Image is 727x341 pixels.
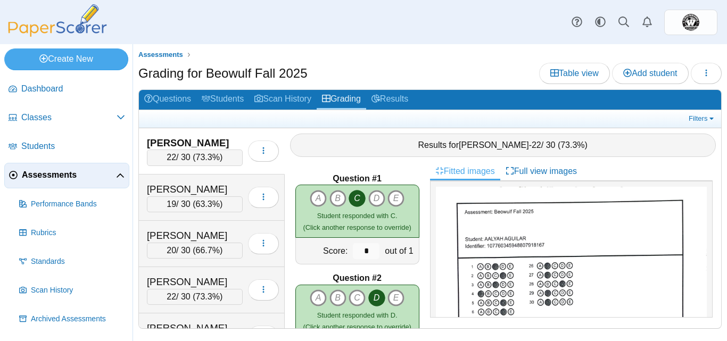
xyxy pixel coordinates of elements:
span: Standards [31,256,125,267]
a: Questions [139,90,196,110]
span: 22 [167,153,176,162]
i: C [349,289,366,306]
a: Fitted images [430,162,500,180]
i: B [329,289,346,306]
a: Rubrics [15,220,129,246]
span: 22 [167,292,176,301]
div: Score: [296,238,351,264]
span: [PERSON_NAME] [459,140,529,149]
span: Dashboard [21,83,125,95]
span: 73.3% [196,153,220,162]
span: 63.3% [196,199,220,209]
span: Archived Assessments [31,314,125,325]
a: Performance Bands [15,192,129,217]
div: [PERSON_NAME] [147,182,243,196]
a: Filters [686,113,718,124]
a: Students [196,90,249,110]
a: Full view images [500,162,582,180]
h1: Grading for Beowulf Fall 2025 [138,64,308,82]
span: Student responded with C. [317,212,398,220]
img: PaperScorer [4,4,111,37]
a: Students [4,134,129,160]
span: 22 [532,140,541,149]
a: PaperScorer [4,29,111,38]
span: 66.7% [196,246,220,255]
span: Scan History [31,285,125,296]
div: / 30 ( ) [147,149,243,165]
a: Classes [4,105,129,131]
span: Students [21,140,125,152]
a: Archived Assessments [15,306,129,332]
b: Question #1 [333,173,382,185]
i: D [368,190,385,207]
a: ps.xvvVYnLikkKREtVi [664,10,717,35]
i: E [387,289,404,306]
i: A [310,289,327,306]
span: 19 [167,199,176,209]
a: Table view [539,63,610,84]
i: C [349,190,366,207]
a: Assessments [4,163,129,188]
a: Add student [612,63,688,84]
span: Assessments [138,51,183,59]
div: out of 1 [382,238,418,264]
div: / 30 ( ) [147,196,243,212]
span: Assessments [22,169,116,181]
div: / 30 ( ) [147,289,243,305]
div: [PERSON_NAME] [147,275,243,289]
a: Dashboard [4,77,129,102]
i: E [387,190,404,207]
span: Classes [21,112,117,123]
i: D [368,289,385,306]
span: Student responded with D. [317,311,398,319]
a: Results [366,90,414,110]
div: Results for - / 30 ( ) [290,134,716,157]
span: EDUARDO HURTADO [682,14,699,31]
span: Table view [550,69,599,78]
i: A [310,190,327,207]
a: Standards [15,249,129,275]
div: [PERSON_NAME] [147,321,243,335]
a: Scan History [15,278,129,303]
span: Performance Bands [31,199,125,210]
span: 73.3% [560,140,584,149]
span: 73.3% [196,292,220,301]
div: [PERSON_NAME] [147,229,243,243]
span: Rubrics [31,228,125,238]
a: Grading [317,90,366,110]
b: Question #2 [333,272,382,284]
a: Scan History [249,90,317,110]
div: / 30 ( ) [147,243,243,259]
div: [PERSON_NAME] [147,136,243,150]
span: 20 [167,246,176,255]
a: Create New [4,48,128,70]
a: Assessments [136,48,186,62]
img: ps.xvvVYnLikkKREtVi [682,14,699,31]
a: Alerts [635,11,659,34]
i: B [329,190,346,207]
span: Add student [623,69,677,78]
small: (Click another response to override) [303,311,411,331]
small: (Click another response to override) [303,212,411,231]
